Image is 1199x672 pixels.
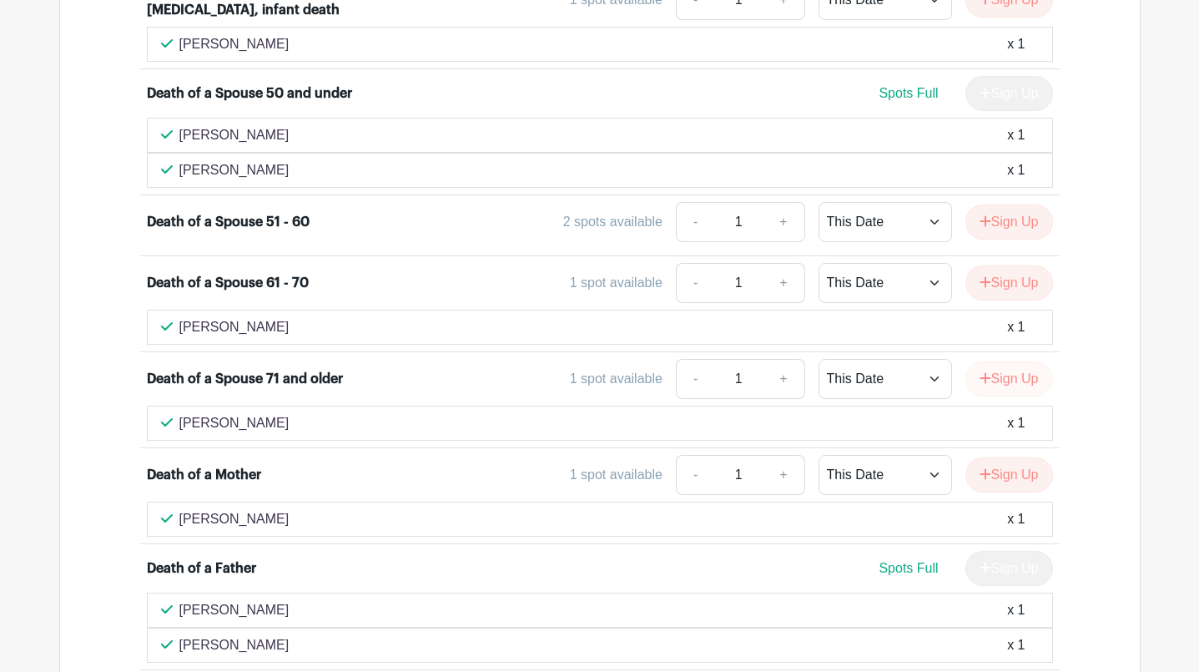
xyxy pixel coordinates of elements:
div: Death of a Spouse 51 - 60 [147,212,310,232]
div: 1 spot available [570,273,662,293]
div: Death of a Mother [147,465,261,485]
div: Death of a Spouse 61 - 70 [147,273,309,293]
div: x 1 [1007,317,1025,337]
div: x 1 [1007,34,1025,54]
p: [PERSON_NAME] [179,34,290,54]
div: x 1 [1007,635,1025,655]
div: 1 spot available [570,465,662,485]
button: Sign Up [965,265,1053,301]
a: + [763,359,804,399]
p: [PERSON_NAME] [179,413,290,433]
a: - [676,263,714,303]
a: + [763,202,804,242]
p: [PERSON_NAME] [179,635,290,655]
button: Sign Up [965,205,1053,240]
button: Sign Up [965,361,1053,397]
span: Spots Full [879,561,938,575]
p: [PERSON_NAME] [179,317,290,337]
p: [PERSON_NAME] [179,125,290,145]
a: - [676,202,714,242]
div: Death of a Father [147,558,256,579]
div: x 1 [1007,413,1025,433]
a: + [763,455,804,495]
p: [PERSON_NAME] [179,160,290,180]
div: Death of a Spouse 71 and older [147,369,343,389]
div: x 1 [1007,600,1025,620]
span: Spots Full [879,86,938,100]
div: Death of a Spouse 50 and under [147,83,352,104]
div: x 1 [1007,509,1025,529]
p: [PERSON_NAME] [179,509,290,529]
a: - [676,359,714,399]
p: [PERSON_NAME] [179,600,290,620]
button: Sign Up [965,457,1053,493]
a: - [676,455,714,495]
div: x 1 [1007,125,1025,145]
div: 1 spot available [570,369,662,389]
div: 2 spots available [563,212,662,232]
div: x 1 [1007,160,1025,180]
a: + [763,263,804,303]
